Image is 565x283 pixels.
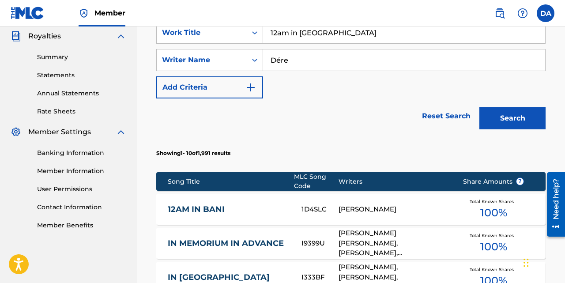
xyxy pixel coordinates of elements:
div: [PERSON_NAME] [PERSON_NAME], [PERSON_NAME], [PERSON_NAME] [PERSON_NAME], [PERSON_NAME] [339,228,449,258]
div: I9399U [301,238,339,249]
span: ? [516,178,524,185]
button: Search [479,107,546,129]
div: I333BF [301,272,339,283]
div: [PERSON_NAME] [339,204,449,215]
p: Showing 1 - 10 of 1,991 results [156,149,230,157]
iframe: Resource Center [540,168,565,241]
a: Contact Information [37,203,126,212]
span: Member Settings [28,127,91,137]
div: Writer Name [162,55,241,65]
div: Work Title [162,27,241,38]
div: Help [514,4,531,22]
img: Royalties [11,31,21,42]
div: Writers [339,177,449,186]
div: User Menu [537,4,554,22]
img: help [517,8,528,19]
a: IN MEMORIUM IN ADVANCE [168,238,290,249]
img: MLC Logo [11,7,45,19]
div: Song Title [168,177,294,186]
a: Rate Sheets [37,107,126,116]
button: Add Criteria [156,76,263,98]
a: User Permissions [37,185,126,194]
div: Drag [524,249,529,276]
img: 9d2ae6d4665cec9f34b9.svg [245,82,256,93]
img: Top Rightsholder [79,8,89,19]
a: Public Search [491,4,508,22]
span: Total Known Shares [470,266,517,273]
img: expand [116,127,126,137]
a: 12AM IN BANI [168,204,290,215]
a: Member Information [37,166,126,176]
form: Search Form [156,22,546,134]
span: Total Known Shares [470,198,517,205]
div: 1D4SLC [301,204,339,215]
span: Share Amounts [463,177,524,186]
span: 100 % [480,205,507,221]
a: Banking Information [37,148,126,158]
div: MLC Song Code [294,172,339,191]
span: 100 % [480,239,507,255]
span: Member [94,8,125,18]
a: Reset Search [418,106,475,126]
span: Total Known Shares [470,232,517,239]
a: Statements [37,71,126,80]
img: expand [116,31,126,42]
span: Royalties [28,31,61,42]
a: Annual Statements [37,89,126,98]
a: Summary [37,53,126,62]
iframe: Chat Widget [521,241,565,283]
img: Member Settings [11,127,21,137]
a: Member Benefits [37,221,126,230]
img: search [494,8,505,19]
a: IN [GEOGRAPHIC_DATA] [168,272,290,283]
